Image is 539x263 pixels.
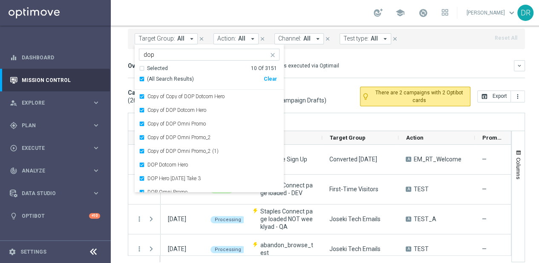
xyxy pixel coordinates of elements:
[340,33,391,44] button: Test type: All arrow_drop_down
[325,36,331,42] i: close
[371,89,467,104] span: There are 2 campaigns with 2 Optibot cards
[517,5,533,21] div: DR
[303,35,311,42] span: All
[251,65,277,72] div: 10 Of 3151
[9,77,101,84] button: Mission Control
[22,100,92,105] span: Explore
[414,155,461,163] span: EM_RT_Welcome
[516,63,522,69] i: keyboard_arrow_down
[515,158,522,179] span: Columns
[10,167,17,175] i: track_changes
[268,50,275,57] button: close
[128,175,161,205] div: Press SPACE to select this row.
[406,246,411,251] span: A
[482,155,487,163] span: —
[168,215,186,223] div: 21 Aug 2025, Thursday
[22,191,92,196] span: Data Studio
[9,167,101,174] button: track_changes Analyze keyboard_arrow_right
[92,167,100,175] i: keyboard_arrow_right
[406,134,424,141] span: Action
[147,108,206,113] label: Copy of DOP Dotcom Hero
[9,213,101,219] button: lightbulb Optibot +10
[278,35,301,42] span: Channel:
[10,167,92,175] div: Analyze
[406,187,411,192] span: A
[482,215,487,223] span: —
[139,103,280,117] div: Copy of DOP Dotcom Hero
[139,144,280,158] div: Copy of DOP Omni Promo_2 (1)
[147,76,194,83] span: (All Search Results)
[92,189,100,197] i: keyboard_arrow_right
[198,34,205,44] button: close
[329,185,378,193] span: First-Time Visitors
[92,121,100,129] i: keyboard_arrow_right
[147,65,168,72] div: Selected
[22,69,100,91] a: Mission Control
[9,190,101,197] button: Data Studio keyboard_arrow_right
[10,122,92,129] div: Plan
[10,54,17,61] i: equalizer
[360,87,470,106] button: lightbulb_outline There are 2 campaigns with 2 Optibot cards
[507,8,516,18] span: keyboard_arrow_down
[20,249,46,254] a: Settings
[138,35,175,42] span: Target Group:
[130,96,268,104] span: 263 Campaign Series & 263 Campaign Occurrences
[147,176,201,181] label: DOP Hero [DATE] Take 3
[249,35,257,43] i: arrow_drop_down
[213,33,259,44] button: Action: All arrow_drop_down
[10,99,17,107] i: person_search
[10,69,100,91] div: Mission Control
[259,34,266,44] button: close
[210,215,245,223] colored-tag: Processing
[139,158,280,172] div: DOP Dotcom Hero
[9,54,101,61] button: equalizer Dashboard
[147,94,225,99] label: Copy of Copy of DOP Dotcom Hero
[215,247,241,252] span: Processing
[199,36,205,42] i: close
[260,207,315,231] span: Staples Connect page loaded NOT weeklyad - QA
[324,96,326,104] span: )
[10,122,17,129] i: gps_fixed
[128,145,161,175] div: Press SPACE to select this row.
[406,157,411,162] span: A
[260,155,307,163] span: Attentive Sign Up
[511,91,525,102] button: more_vert
[10,46,100,69] div: Dashboard
[92,99,100,107] i: keyboard_arrow_right
[135,215,143,223] button: more_vert
[414,215,436,223] span: TEST_A
[481,93,488,100] i: open_in_browser
[395,8,405,18] span: school
[10,144,92,152] div: Execute
[22,168,92,173] span: Analyze
[9,122,101,129] button: gps_fixed Plan keyboard_arrow_right
[128,62,155,70] h3: Overview:
[10,205,100,227] div: Optibot
[514,60,525,71] button: keyboard_arrow_down
[135,245,143,253] button: more_vert
[188,35,196,43] i: arrow_drop_down
[147,121,206,126] label: Copy of DOP Omni Promo
[128,96,130,104] span: (
[135,33,198,44] button: Target Group: All arrow_drop_down
[9,145,101,152] button: play_circle_outline Execute keyboard_arrow_right
[482,245,487,253] span: —
[371,35,378,42] span: All
[139,172,280,185] div: DOP Hero 10.29.24 Take 3
[10,212,17,220] i: lightbulb
[147,190,187,195] label: DOP Omni Promo
[9,99,101,106] button: person_search Explore keyboard_arrow_right
[477,93,525,99] multiple-options-button: Export to CSV
[10,190,92,197] div: Data Studio
[381,35,389,43] i: arrow_drop_down
[274,96,324,104] span: 1 Campaign Drafts
[259,36,265,42] i: close
[466,6,517,19] a: [PERSON_NAME]keyboard_arrow_down
[343,35,369,42] span: Test type:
